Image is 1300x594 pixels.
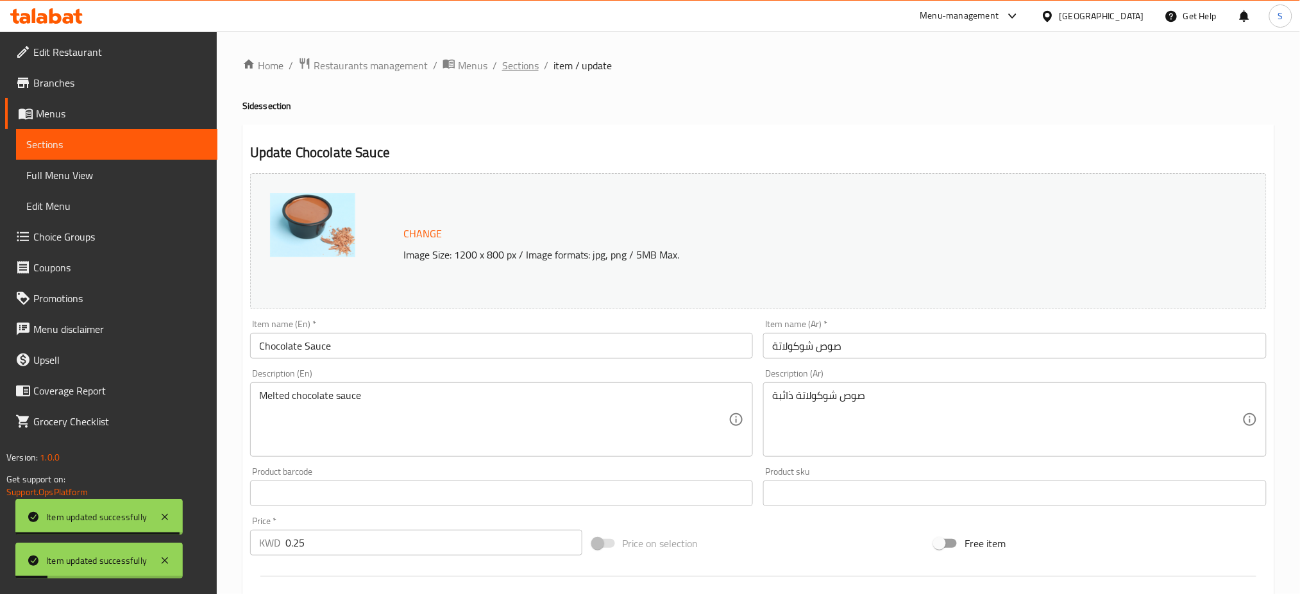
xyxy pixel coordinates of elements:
[5,344,217,375] a: Upsell
[623,536,698,551] span: Price on selection
[16,191,217,221] a: Edit Menu
[26,137,207,152] span: Sections
[33,291,207,306] span: Promotions
[33,352,207,368] span: Upsell
[259,389,729,450] textarea: Melted chocolate sauce
[289,58,293,73] li: /
[285,530,582,556] input: Please enter price
[16,160,217,191] a: Full Menu View
[298,57,428,74] a: Restaurants management
[403,225,442,243] span: Change
[5,283,217,314] a: Promotions
[33,260,207,275] span: Coupons
[6,449,38,466] span: Version:
[46,510,147,524] div: Item updated successfully
[250,333,754,359] input: Enter name En
[250,480,754,506] input: Please enter product barcode
[5,406,217,437] a: Grocery Checklist
[1278,9,1283,23] span: S
[16,129,217,160] a: Sections
[502,58,539,73] a: Sections
[36,106,207,121] span: Menus
[6,471,65,488] span: Get support on:
[5,67,217,98] a: Branches
[544,58,548,73] li: /
[33,321,207,337] span: Menu disclaimer
[5,221,217,252] a: Choice Groups
[5,375,217,406] a: Coverage Report
[314,58,428,73] span: Restaurants management
[270,193,355,257] img: mmw_638075528814856596
[763,480,1267,506] input: Please enter product sku
[33,75,207,90] span: Branches
[250,143,1267,162] h2: Update Chocolate Sauce
[458,58,487,73] span: Menus
[1059,9,1144,23] div: [GEOGRAPHIC_DATA]
[6,484,88,500] a: Support.OpsPlatform
[26,198,207,214] span: Edit Menu
[33,414,207,429] span: Grocery Checklist
[443,57,487,74] a: Menus
[5,98,217,129] a: Menus
[965,536,1006,551] span: Free item
[33,229,207,244] span: Choice Groups
[433,58,437,73] li: /
[46,554,147,568] div: Item updated successfully
[33,44,207,60] span: Edit Restaurant
[398,221,447,247] button: Change
[259,535,280,550] p: KWD
[493,58,497,73] li: /
[242,99,1274,112] h4: Sides section
[398,247,1131,262] p: Image Size: 1200 x 800 px / Image formats: jpg, png / 5MB Max.
[26,167,207,183] span: Full Menu View
[763,333,1267,359] input: Enter name Ar
[5,252,217,283] a: Coupons
[242,57,1274,74] nav: breadcrumb
[242,58,283,73] a: Home
[772,389,1242,450] textarea: صوص شوكولاتة ذائبة
[553,58,612,73] span: item / update
[5,314,217,344] a: Menu disclaimer
[40,449,60,466] span: 1.0.0
[5,37,217,67] a: Edit Restaurant
[920,8,999,24] div: Menu-management
[33,383,207,398] span: Coverage Report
